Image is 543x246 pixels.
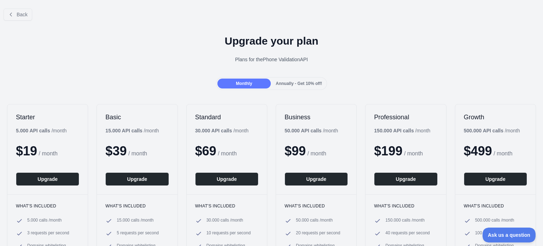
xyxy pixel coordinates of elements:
[195,128,232,133] b: 30.000 API calls
[374,127,430,134] div: / month
[374,144,402,158] span: $ 199
[285,128,322,133] b: 50.000 API calls
[464,128,503,133] b: 500.000 API calls
[374,128,414,133] b: 150.000 API calls
[285,127,338,134] div: / month
[195,127,249,134] div: / month
[285,113,348,121] h2: Business
[195,144,216,158] span: $ 69
[483,228,536,242] iframe: Toggle Customer Support
[464,144,492,158] span: $ 499
[195,113,258,121] h2: Standard
[464,127,520,134] div: / month
[374,113,437,121] h2: Professional
[464,113,527,121] h2: Growth
[285,144,306,158] span: $ 99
